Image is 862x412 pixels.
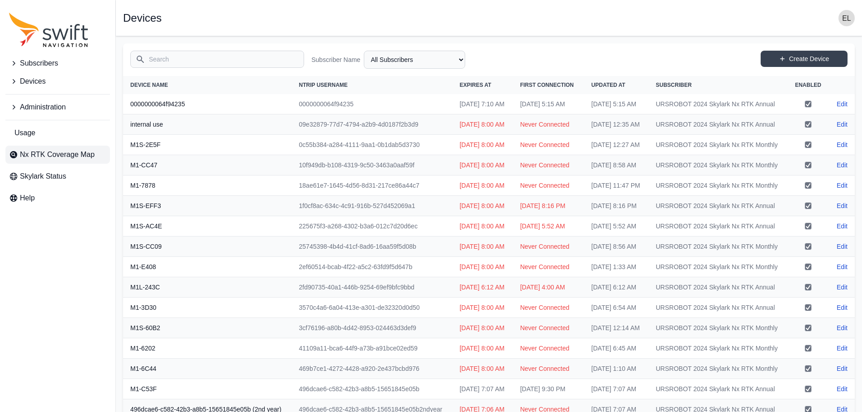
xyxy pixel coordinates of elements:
th: Device Name [123,76,292,94]
th: M1-CC47 [123,155,292,175]
td: URSROBOT 2024 Skylark Nx RTK Annual [648,379,787,399]
td: [DATE] 12:35 AM [584,114,648,135]
a: Edit [837,222,848,231]
td: [DATE] 8:00 AM [452,155,513,175]
td: Never Connected [513,114,584,135]
a: Edit [837,140,848,149]
td: [DATE] 5:15 AM [584,94,648,114]
th: NTRIP Username [292,76,452,94]
td: [DATE] 12:27 AM [584,135,648,155]
td: [DATE] 6:12 AM [452,277,513,298]
td: [DATE] 8:00 AM [452,257,513,277]
td: [DATE] 5:52 AM [513,216,584,237]
span: Nx RTK Coverage Map [20,149,95,160]
td: 496dcae6-c582-42b3-a8b5-15651845e05b [292,379,452,399]
a: Usage [5,124,110,142]
th: M1S-CC09 [123,237,292,257]
td: 25745398-4b4d-41cf-8ad6-16aa59f5d08b [292,237,452,257]
td: [DATE] 9:30 PM [513,379,584,399]
th: M1-E408 [123,257,292,277]
td: [DATE] 11:47 PM [584,175,648,196]
td: [DATE] 7:10 AM [452,94,513,114]
td: Never Connected [513,318,584,338]
td: [DATE] 8:00 AM [452,216,513,237]
label: Subscriber Name [311,55,360,64]
a: Edit [837,161,848,170]
td: URSROBOT 2024 Skylark Nx RTK Annual [648,94,787,114]
td: URSROBOT 2024 Skylark Nx RTK Annual [648,114,787,135]
td: [DATE] 7:07 AM [452,379,513,399]
td: Never Connected [513,257,584,277]
td: Never Connected [513,237,584,257]
td: [DATE] 5:15 AM [513,94,584,114]
span: Skylark Status [20,171,66,182]
th: M1S-2E5F [123,135,292,155]
span: Help [20,193,35,204]
td: Never Connected [513,338,584,359]
td: [DATE] 8:56 AM [584,237,648,257]
a: Skylark Status [5,167,110,185]
a: Create Device [761,51,848,67]
td: [DATE] 8:00 AM [452,338,513,359]
td: 2fd90735-40a1-446b-9254-69ef9bfc9bbd [292,277,452,298]
td: [DATE] 6:12 AM [584,277,648,298]
a: Edit [837,303,848,312]
td: Never Connected [513,155,584,175]
th: M1L-243C [123,277,292,298]
td: [DATE] 8:00 AM [452,135,513,155]
td: [DATE] 8:00 AM [452,237,513,257]
td: URSROBOT 2024 Skylark Nx RTK Monthly [648,135,787,155]
th: M1-3D30 [123,298,292,318]
td: URSROBOT 2024 Skylark Nx RTK Monthly [648,155,787,175]
span: Usage [14,128,35,138]
td: Never Connected [513,175,584,196]
td: Never Connected [513,298,584,318]
span: Expires At [460,82,491,88]
td: [DATE] 6:45 AM [584,338,648,359]
a: Edit [837,120,848,129]
td: URSROBOT 2024 Skylark Nx RTK Annual [648,196,787,216]
td: [DATE] 6:54 AM [584,298,648,318]
th: Enabled [787,76,829,94]
td: 225675f3-a268-4302-b3a6-012c7d20d6ec [292,216,452,237]
button: Devices [5,72,110,90]
a: Edit [837,384,848,393]
h1: Devices [123,13,162,24]
td: [DATE] 12:14 AM [584,318,648,338]
td: URSROBOT 2024 Skylark Nx RTK Monthly [648,175,787,196]
a: Nx RTK Coverage Map [5,146,110,164]
td: 0c55b384-a284-4111-9aa1-0b1dab5d3730 [292,135,452,155]
a: Help [5,189,110,207]
td: [DATE] 5:52 AM [584,216,648,237]
td: [DATE] 8:16 PM [513,196,584,216]
a: Edit [837,99,848,109]
button: Subscribers [5,54,110,72]
td: 469b7ce1-4272-4428-a920-2e437bcbd976 [292,359,452,379]
a: Edit [837,323,848,332]
select: Subscriber [364,51,465,69]
th: M1-6202 [123,338,292,359]
td: 1f0cf8ac-634c-4c91-916b-527d452069a1 [292,196,452,216]
td: [DATE] 7:07 AM [584,379,648,399]
td: URSROBOT 2024 Skylark Nx RTK Monthly [648,257,787,277]
td: [DATE] 8:00 AM [452,359,513,379]
td: URSROBOT 2024 Skylark Nx RTK Annual [648,216,787,237]
span: Administration [20,102,66,113]
img: user photo [838,10,855,26]
td: URSROBOT 2024 Skylark Nx RTK Monthly [648,237,787,257]
th: internal use [123,114,292,135]
td: 3cf76196-a80b-4d42-8953-024463d3def9 [292,318,452,338]
a: Edit [837,344,848,353]
span: Devices [20,76,46,87]
td: [DATE] 1:10 AM [584,359,648,379]
a: Edit [837,283,848,292]
td: [DATE] 8:00 AM [452,298,513,318]
a: Edit [837,201,848,210]
td: 3570c4a6-6a04-413e-a301-de32320d0d50 [292,298,452,318]
td: 2ef60514-bcab-4f22-a5c2-63fd9f5d647b [292,257,452,277]
td: 09e32879-77d7-4794-a2b9-4d0187f2b3d9 [292,114,452,135]
th: 0000000064f94235 [123,94,292,114]
td: Never Connected [513,359,584,379]
th: Subscriber [648,76,787,94]
td: URSROBOT 2024 Skylark Nx RTK Annual [648,277,787,298]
